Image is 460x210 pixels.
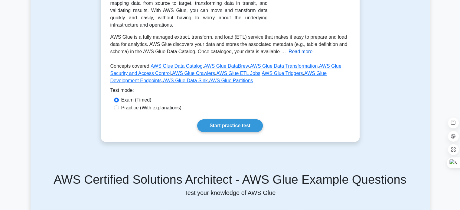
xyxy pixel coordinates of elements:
[121,104,181,111] label: Practice (With explanations)
[197,119,263,132] a: Start practice test
[250,63,318,69] a: AWS Glue Data Transformation
[216,71,260,76] a: AWS Glue ETL Jobs
[204,63,249,69] a: AWS Glue DataBrew
[151,63,203,69] a: AWS Glue Data Catalog
[163,78,208,83] a: AWS Glue Data Sink
[289,48,312,55] button: Read more
[172,71,215,76] a: AWS Glue Crawlers
[110,63,350,87] p: Concepts covered: , , , , , , , , ,
[110,87,350,96] div: Test mode:
[110,71,327,83] a: AWS Glue Development Endpoints
[38,172,422,187] h5: AWS Certified Solutions Architect - AWS Glue Example Questions
[110,34,347,54] span: AWS Glue is a fully managed extract, transform, and load (ETL) service that makes it easy to prep...
[121,96,152,104] label: Exam (Timed)
[38,189,422,196] p: Test your knowledge of AWS Glue
[209,78,253,83] a: AWS Glue Partitions
[262,71,303,76] a: AWS Glue Triggers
